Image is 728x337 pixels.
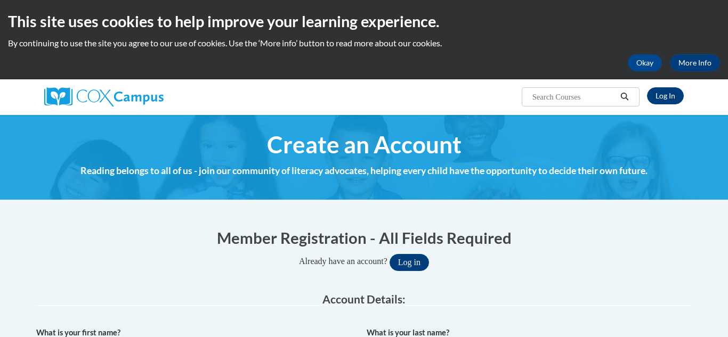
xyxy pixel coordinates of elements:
[531,91,617,103] input: Search Courses
[617,91,633,103] button: Search
[647,87,684,104] a: Log In
[628,54,662,71] button: Okay
[670,54,720,71] a: More Info
[299,257,387,266] span: Already have an account?
[36,164,692,178] h4: Reading belongs to all of us - join our community of literacy advocates, helping every child have...
[267,130,462,159] span: Create an Account
[44,87,164,106] img: Cox Campus
[8,37,720,49] p: By continuing to use the site you agree to our use of cookies. Use the ‘More info’ button to read...
[36,227,692,249] h1: Member Registration - All Fields Required
[322,292,406,306] span: Account Details:
[8,11,720,32] h2: This site uses cookies to help improve your learning experience.
[390,254,429,271] button: Log in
